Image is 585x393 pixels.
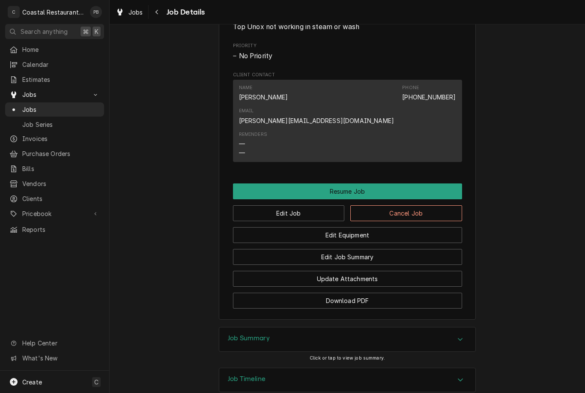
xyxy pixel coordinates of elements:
div: Reminders [239,131,267,157]
a: Go to Jobs [5,87,104,102]
div: Button Group Row [233,265,462,287]
div: Button Group Row [233,243,462,265]
span: Client Contact [233,72,462,78]
div: Client Contact [233,72,462,165]
a: Purchase Orders [5,147,104,161]
span: Pricebook [22,209,87,218]
div: Button Group Row [233,221,462,243]
div: Button Group [233,183,462,309]
div: Name [239,84,253,91]
a: Go to Pricebook [5,207,104,221]
span: Job Series [22,120,100,129]
a: Vendors [5,177,104,191]
a: Job Series [5,117,104,132]
div: Phone [402,84,456,102]
a: [PERSON_NAME][EMAIL_ADDRESS][DOMAIN_NAME] [239,117,394,124]
span: Create [22,378,42,386]
h3: Job Timeline [228,375,266,383]
span: What's New [22,354,99,363]
button: Update Attachments [233,271,462,287]
button: Accordion Details Expand Trigger [219,327,475,351]
button: Download PDF [233,293,462,309]
span: Invoices [22,134,100,143]
h3: Job Summary [228,334,270,342]
div: Phill Blush's Avatar [90,6,102,18]
a: Clients [5,192,104,206]
button: Edit Job Summary [233,249,462,265]
div: Email [239,108,254,114]
div: Phone [402,84,419,91]
span: ⌘ [83,27,89,36]
span: Help Center [22,339,99,348]
span: Jobs [22,105,100,114]
div: Client Contact List [233,80,462,165]
span: K [95,27,98,36]
div: Reminders [239,131,267,138]
button: Resume Job [233,183,462,199]
button: Navigate back [150,5,164,19]
span: Priority [233,42,462,49]
div: Priority [233,42,462,61]
div: [PERSON_NAME] [239,93,288,102]
a: Go to Help Center [5,336,104,350]
button: Edit Equipment [233,227,462,243]
span: Jobs [128,8,143,17]
div: Accordion Header [219,327,475,351]
a: Estimates [5,72,104,87]
a: Bills [5,162,104,176]
div: — [239,148,245,157]
span: Jobs [22,90,87,99]
span: Estimates [22,75,100,84]
div: Job Summary [219,327,476,352]
span: Clients [22,194,100,203]
span: Priority [233,51,462,61]
span: Job Details [164,6,205,18]
a: Jobs [5,102,104,117]
div: PB [90,6,102,18]
div: No Priority [233,51,462,61]
div: Coastal Restaurant Repair [22,8,85,17]
div: Job Timeline [219,368,476,393]
a: Go to What's New [5,351,104,365]
span: Top Unox not working in steam or wash [233,23,360,31]
a: Home [5,42,104,57]
div: Name [239,84,288,102]
a: [PHONE_NUMBER] [402,93,456,101]
div: Contact [233,80,462,162]
div: Button Group Row [233,199,462,221]
div: Button Group Row [233,183,462,199]
button: Cancel Job [350,205,462,221]
span: Click or tap to view job summary. [310,355,385,361]
span: Reason For Call [233,22,462,32]
span: Vendors [22,179,100,188]
button: Edit Job [233,205,345,221]
span: Purchase Orders [22,149,100,158]
a: Jobs [112,5,146,19]
div: Accordion Header [219,368,475,392]
span: C [94,378,98,387]
div: Email [239,108,394,125]
span: Calendar [22,60,100,69]
span: Bills [22,164,100,173]
button: Accordion Details Expand Trigger [219,368,475,392]
a: Invoices [5,132,104,146]
span: Search anything [21,27,68,36]
a: Reports [5,222,104,237]
div: — [239,139,245,148]
button: Search anything⌘K [5,24,104,39]
span: Reports [22,225,100,234]
a: Calendar [5,57,104,72]
span: Home [22,45,100,54]
div: C [8,6,20,18]
div: Button Group Row [233,287,462,309]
